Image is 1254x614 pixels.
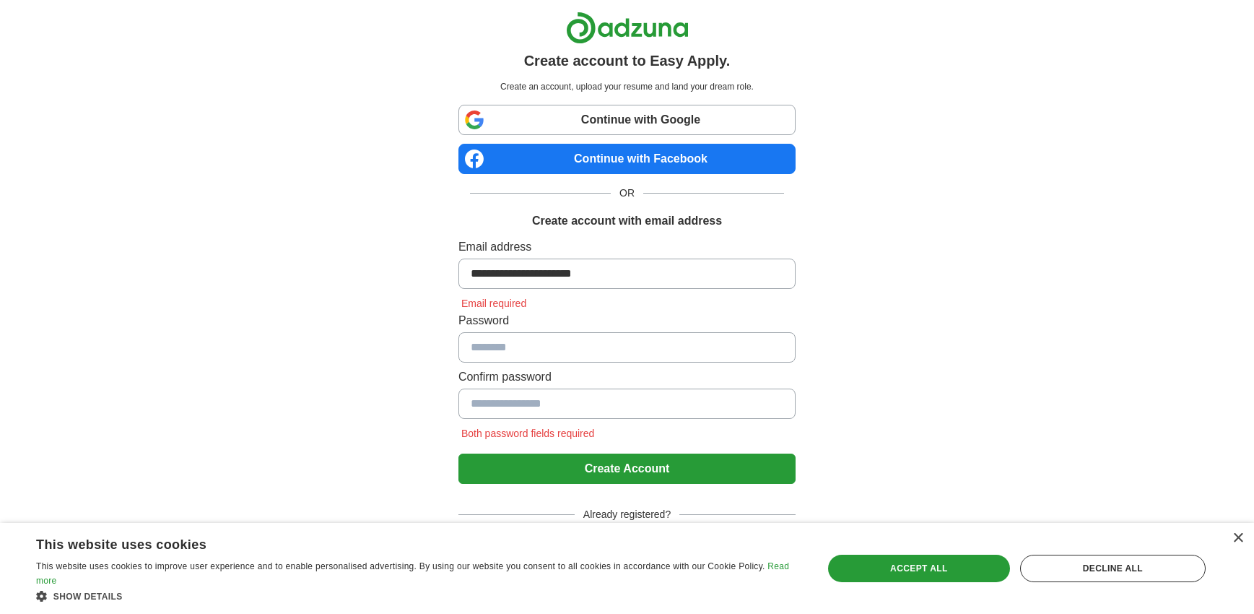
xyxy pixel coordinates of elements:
[36,561,765,571] span: This website uses cookies to improve user experience and to enable personalised advertising. By u...
[611,186,643,201] span: OR
[458,312,796,329] label: Password
[458,454,796,484] button: Create Account
[524,50,731,72] h1: Create account to Easy Apply.
[53,592,123,602] span: Show details
[575,507,679,522] span: Already registered?
[1020,555,1206,582] div: Decline all
[458,368,796,386] label: Confirm password
[36,589,800,603] div: Show details
[566,12,689,44] img: Adzuna logo
[458,238,796,256] label: Email address
[1232,533,1243,544] div: Close
[458,298,529,309] span: Email required
[458,428,597,439] span: Both password fields required
[458,105,796,135] a: Continue with Google
[532,212,722,230] h1: Create account with email address
[458,144,796,174] a: Continue with Facebook
[461,80,793,93] p: Create an account, upload your resume and land your dream role.
[36,532,764,553] div: This website uses cookies
[828,555,1010,582] div: Accept all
